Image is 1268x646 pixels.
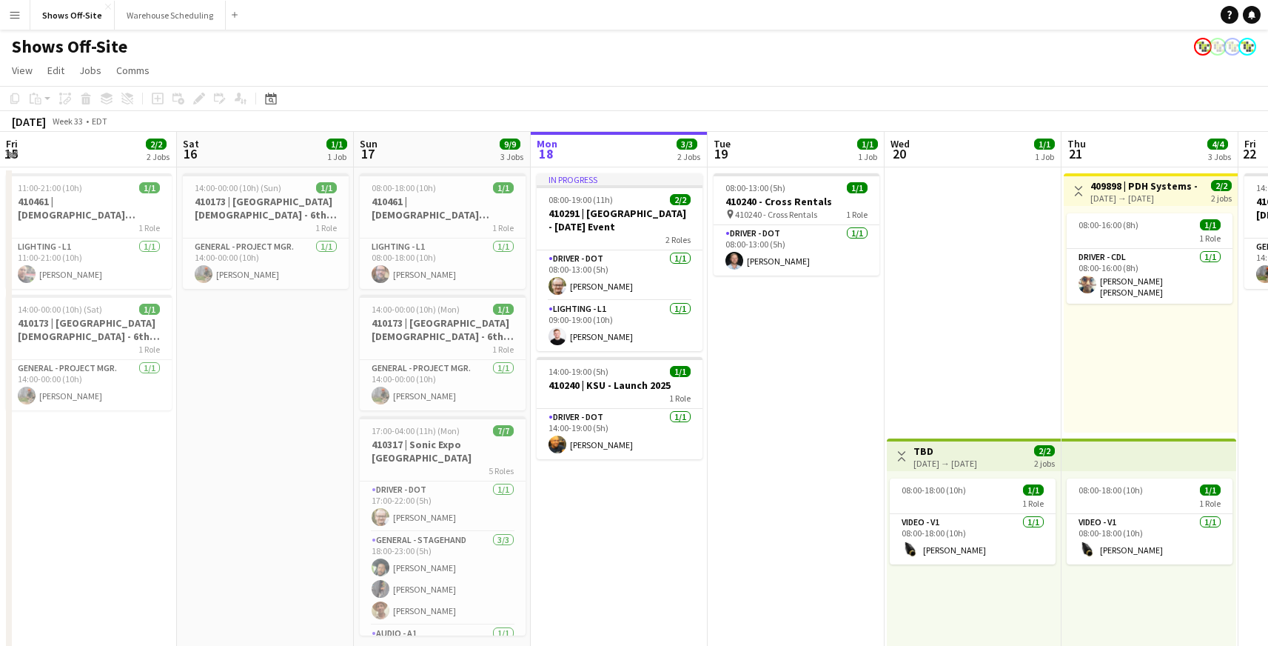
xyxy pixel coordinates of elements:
span: 1/1 [493,304,514,315]
span: 1/1 [1023,485,1044,496]
span: Jobs [79,64,101,77]
button: Shows Off-Site [30,1,115,30]
span: Sun [360,137,378,150]
span: 08:00-18:00 (10h) [372,182,436,193]
app-user-avatar: Labor Coordinator [1209,38,1227,56]
span: 15 [4,145,18,162]
span: Sat [183,137,199,150]
span: 14:00-19:00 (5h) [549,366,608,377]
app-card-role: Lighting - L11/108:00-18:00 (10h)[PERSON_NAME] [360,239,526,289]
app-user-avatar: Labor Coordinator [1194,38,1212,56]
span: 17 [358,145,378,162]
div: 3 Jobs [500,151,523,162]
span: 11:00-21:00 (10h) [18,182,82,193]
span: 1/1 [670,366,691,377]
span: 1/1 [857,139,878,150]
h3: 410240 | KSU - Launch 2025 [537,379,702,392]
app-user-avatar: Labor Coordinator [1224,38,1241,56]
div: EDT [92,116,107,127]
h3: 410291 | [GEOGRAPHIC_DATA] - [DATE] Event [537,207,702,233]
h3: 410317 | Sonic Expo [GEOGRAPHIC_DATA] [360,438,526,464]
app-job-card: 11:00-21:00 (10h)1/1410461 | [DEMOGRAPHIC_DATA][GEOGRAPHIC_DATA]1 RoleLighting - L11/111:00-21:00... [6,173,172,289]
button: Warehouse Scheduling [115,1,226,30]
app-card-role: Driver - DOT1/117:00-22:00 (5h)[PERSON_NAME] [360,482,526,532]
app-card-role: General - Project Mgr.1/114:00-00:00 (10h)[PERSON_NAME] [6,360,172,410]
h3: 410461 | [DEMOGRAPHIC_DATA][GEOGRAPHIC_DATA] [6,195,172,222]
app-job-card: 17:00-04:00 (11h) (Mon)7/7410317 | Sonic Expo [GEOGRAPHIC_DATA]5 RolesDriver - DOT1/117:00-22:00 ... [360,416,526,636]
span: 9/9 [500,139,520,150]
span: 08:00-18:00 (10h) [902,485,966,496]
span: Thu [1067,137,1086,150]
h1: Shows Off-Site [12,36,127,58]
span: 5 Roles [489,465,514,476]
div: 1 Job [858,151,877,162]
a: Comms [110,61,155,80]
app-job-card: 14:00-19:00 (5h)1/1410240 | KSU - Launch 20251 RoleDriver - DOT1/114:00-19:00 (5h)[PERSON_NAME] [537,357,702,459]
div: [DATE] → [DATE] [913,458,977,469]
span: 22 [1242,145,1256,162]
span: 2/2 [1211,180,1232,191]
div: [DATE] [12,114,46,129]
app-job-card: 08:00-18:00 (10h)1/1410461 | [DEMOGRAPHIC_DATA][GEOGRAPHIC_DATA]1 RoleLighting - L11/108:00-18:00... [360,173,526,289]
app-job-card: 14:00-00:00 (10h) (Sun)1/1410173 | [GEOGRAPHIC_DATA][DEMOGRAPHIC_DATA] - 6th Grade Fall Camp FFA ... [183,173,349,289]
span: 18 [534,145,557,162]
span: 1 Role [138,222,160,233]
app-job-card: 08:00-18:00 (10h)1/11 RoleVideo - V11/108:00-18:00 (10h)[PERSON_NAME] [1067,479,1232,565]
span: Week 33 [49,116,86,127]
span: 4/4 [1207,139,1228,150]
app-card-role: Lighting - L11/109:00-19:00 (10h)[PERSON_NAME] [537,301,702,351]
h3: 410173 | [GEOGRAPHIC_DATA][DEMOGRAPHIC_DATA] - 6th Grade Fall Camp FFA 2025 [183,195,349,222]
app-card-role: Driver - DOT1/114:00-19:00 (5h)[PERSON_NAME] [537,409,702,459]
div: 3 Jobs [1208,151,1231,162]
span: 1 Role [315,222,337,233]
app-job-card: 14:00-00:00 (10h) (Sat)1/1410173 | [GEOGRAPHIC_DATA][DEMOGRAPHIC_DATA] - 6th Grade Fall Camp FFA ... [6,295,172,410]
span: 7/7 [493,425,514,436]
span: 2/2 [146,139,167,150]
span: 410240 - Cross Rentals [735,209,817,220]
span: 08:00-19:00 (11h) [549,194,613,205]
span: 14:00-00:00 (10h) (Sun) [195,182,281,193]
app-job-card: 08:00-16:00 (8h)1/11 RoleDriver - CDL1/108:00-16:00 (8h)[PERSON_NAME] [PERSON_NAME] [1067,213,1232,304]
span: 17:00-04:00 (11h) (Mon) [372,425,460,436]
span: 2/2 [670,194,691,205]
span: 1/1 [1034,139,1055,150]
span: 1 Role [846,209,868,220]
h3: 410173 | [GEOGRAPHIC_DATA][DEMOGRAPHIC_DATA] - 6th Grade Fall Camp FFA 2025 [6,316,172,343]
span: 1/1 [326,139,347,150]
span: 1 Role [138,344,160,355]
span: 1/1 [139,182,160,193]
app-card-role: General - Stagehand3/318:00-23:00 (5h)[PERSON_NAME][PERSON_NAME][PERSON_NAME] [360,532,526,625]
span: View [12,64,33,77]
span: Fri [1244,137,1256,150]
a: View [6,61,38,80]
span: Comms [116,64,150,77]
span: 08:00-18:00 (10h) [1079,485,1143,496]
span: 1 Role [1199,498,1221,509]
app-card-role: Driver - DOT1/108:00-13:00 (5h)[PERSON_NAME] [537,250,702,301]
div: 2 jobs [1034,456,1055,469]
span: 1 Role [492,344,514,355]
h3: 410240 - Cross Rentals [714,195,879,208]
span: 1 Role [1199,233,1221,244]
span: 19 [711,145,731,162]
app-job-card: 14:00-00:00 (10h) (Mon)1/1410173 | [GEOGRAPHIC_DATA][DEMOGRAPHIC_DATA] - 6th Grade Fall Camp FFA ... [360,295,526,410]
div: In progress08:00-19:00 (11h)2/2410291 | [GEOGRAPHIC_DATA] - [DATE] Event2 RolesDriver - DOT1/108:... [537,173,702,351]
span: 2/2 [1034,445,1055,456]
span: Wed [890,137,910,150]
app-card-role: General - Project Mgr.1/114:00-00:00 (10h)[PERSON_NAME] [183,239,349,289]
span: 1 Role [492,222,514,233]
span: 3/3 [677,139,697,150]
app-job-card: 08:00-18:00 (10h)1/11 RoleVideo - V11/108:00-18:00 (10h)[PERSON_NAME] [890,479,1056,565]
span: 16 [181,145,199,162]
div: 2 jobs [1211,191,1232,204]
app-job-card: 08:00-13:00 (5h)1/1410240 - Cross Rentals 410240 - Cross Rentals1 RoleDriver - DOT1/108:00-13:00 ... [714,173,879,276]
